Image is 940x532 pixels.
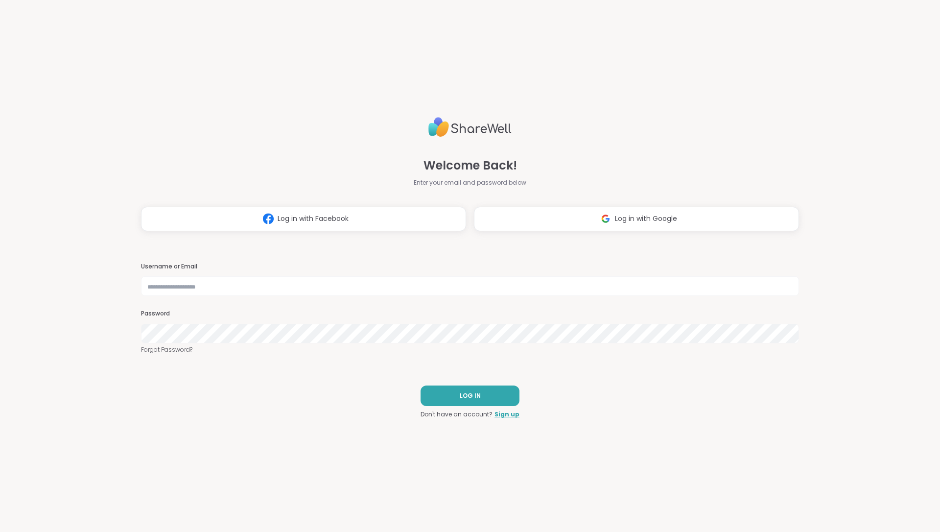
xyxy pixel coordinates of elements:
button: Log in with Google [474,207,799,231]
span: Don't have an account? [421,410,493,419]
img: ShareWell Logomark [596,210,615,228]
h3: Password [141,310,799,318]
span: Log in with Google [615,214,677,224]
h3: Username or Email [141,263,799,271]
img: ShareWell Logo [428,113,512,141]
span: Welcome Back! [423,157,517,174]
span: Log in with Facebook [278,214,349,224]
button: LOG IN [421,386,519,406]
span: Enter your email and password below [414,178,526,187]
a: Sign up [494,410,519,419]
span: LOG IN [460,391,481,400]
a: Forgot Password? [141,345,799,354]
img: ShareWell Logomark [259,210,278,228]
button: Log in with Facebook [141,207,466,231]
